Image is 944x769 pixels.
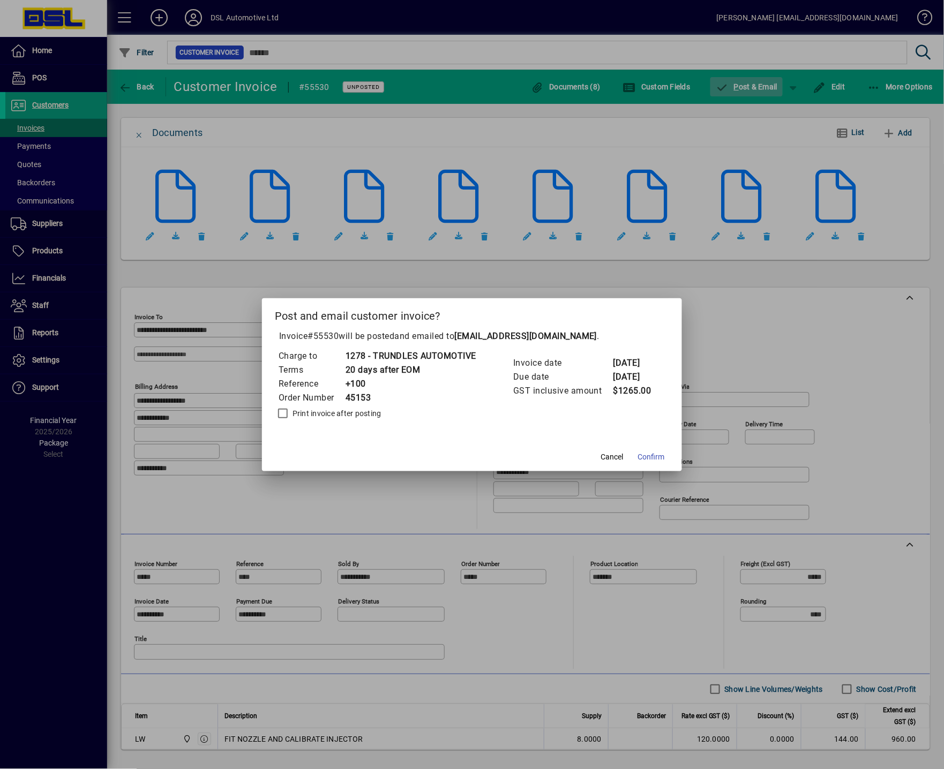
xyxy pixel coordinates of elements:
button: Confirm [634,448,669,467]
td: [DATE] [613,370,656,384]
td: Terms [278,363,345,377]
span: Cancel [601,451,624,463]
td: $1265.00 [613,384,656,398]
td: GST inclusive amount [513,384,613,398]
td: 45153 [345,391,476,405]
td: Due date [513,370,613,384]
span: and emailed to [395,331,597,341]
td: Charge to [278,349,345,363]
td: +100 [345,377,476,391]
h2: Post and email customer invoice? [262,298,682,329]
button: Cancel [595,448,630,467]
b: [EMAIL_ADDRESS][DOMAIN_NAME] [455,331,597,341]
p: Invoice will be posted . [275,330,669,343]
td: Invoice date [513,356,613,370]
td: 1278 - TRUNDLES AUTOMOTIVE [345,349,476,363]
td: Order Number [278,391,345,405]
td: Reference [278,377,345,391]
label: Print invoice after posting [290,408,381,419]
td: [DATE] [613,356,656,370]
td: 20 days after EOM [345,363,476,377]
span: Confirm [638,451,665,463]
span: #55530 [308,331,339,341]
